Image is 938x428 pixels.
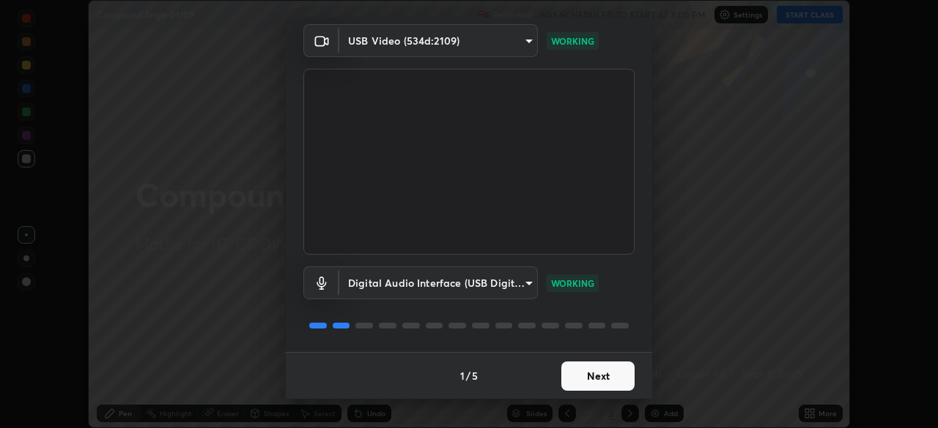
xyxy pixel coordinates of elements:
div: USB Video (534d:2109) [339,24,538,57]
button: Next [561,361,635,391]
h4: 5 [472,368,478,383]
p: WORKING [551,277,594,290]
div: USB Video (534d:2109) [339,266,538,299]
h4: 1 [460,368,465,383]
h4: / [466,368,470,383]
p: WORKING [551,34,594,48]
